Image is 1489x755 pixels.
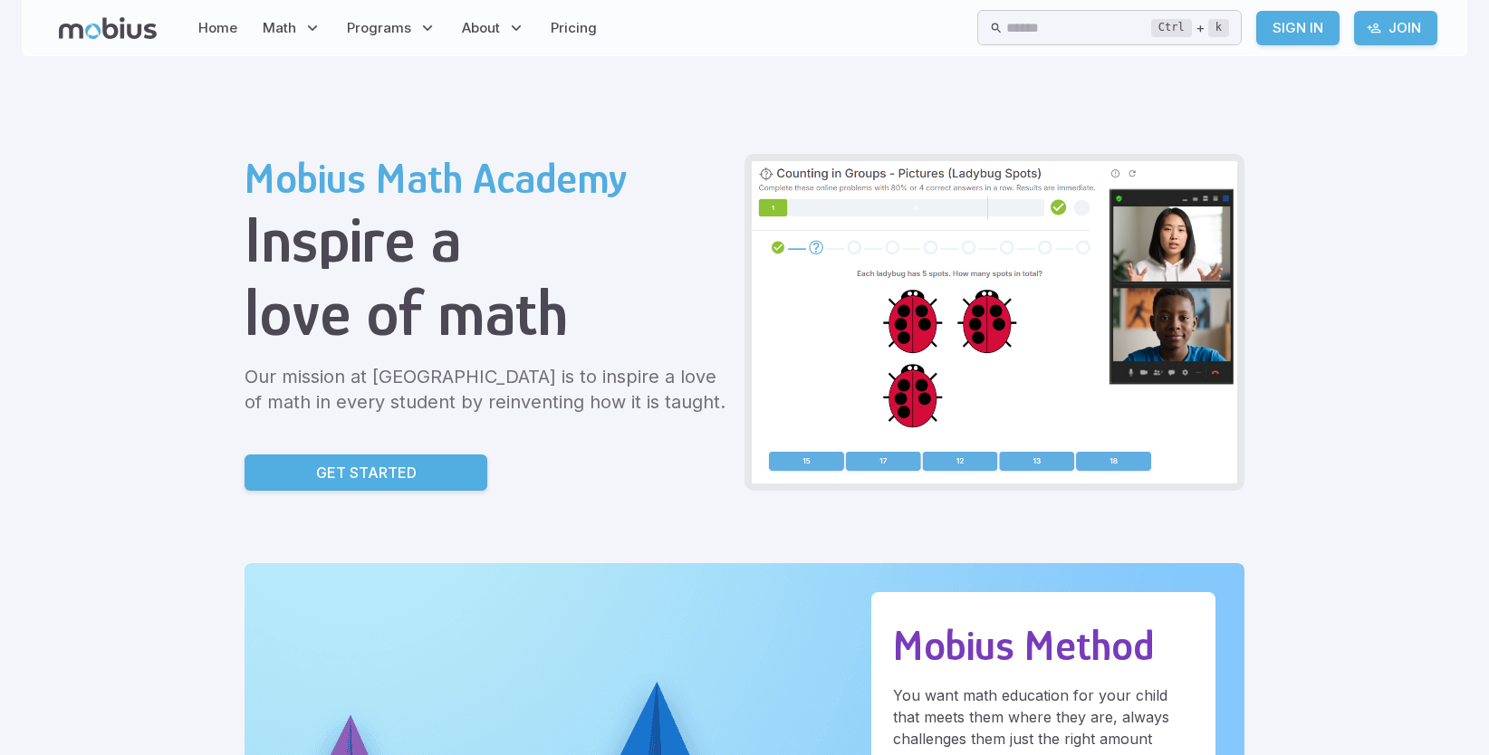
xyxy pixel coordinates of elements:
kbd: k [1208,19,1229,37]
p: Our mission at [GEOGRAPHIC_DATA] is to inspire a love of math in every student by reinventing how... [245,364,730,415]
a: Home [193,7,243,49]
h1: love of math [245,276,730,349]
a: Pricing [545,7,602,49]
span: Math [263,18,296,38]
span: Programs [347,18,411,38]
p: Get Started [316,462,417,483]
h1: Inspire a [245,203,730,276]
a: Get Started [245,454,487,491]
kbd: Ctrl [1151,19,1192,37]
div: + [1151,17,1229,39]
img: Grade 2 Class [752,161,1237,483]
a: Join [1354,11,1437,45]
span: About [462,18,500,38]
h2: Mobius Math Academy [245,154,730,203]
a: Sign In [1256,11,1340,45]
h2: Mobius Method [893,621,1194,670]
